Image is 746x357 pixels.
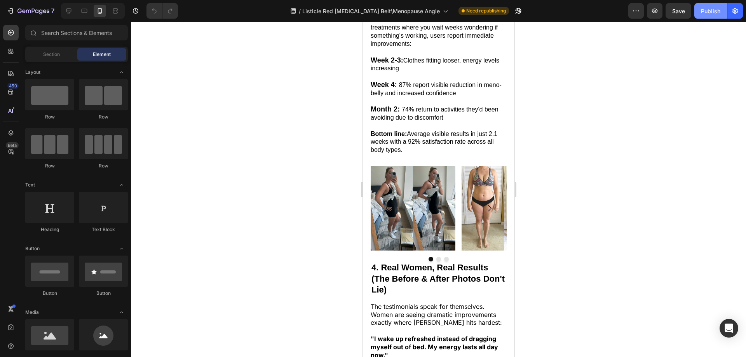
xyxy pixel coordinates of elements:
[25,245,40,252] span: Button
[8,108,143,132] p: Average visible results in just 2.1 weeks with a 92% satisfaction rate across all body types.
[8,84,37,91] strong: Month 2:
[115,242,128,255] span: Toggle open
[8,240,144,275] h2: 4. Real Women, Real Results (The Before & After Photos Don't Lie)
[8,144,92,229] img: gempages_559247950132282349-85a26e65-f5b4-40fa-8546-a596bcf922d1.webp
[51,6,54,16] p: 7
[3,3,58,19] button: 7
[25,113,74,120] div: Row
[115,179,128,191] span: Toggle open
[99,144,183,229] img: gempages_559247950132282349-4a738247-d3e9-49b0-aef6-0eb9fe4be0c2.jpg
[363,22,514,357] iframe: Design area
[7,83,19,89] div: 450
[694,3,727,19] button: Publish
[73,235,78,240] button: Dot
[8,59,34,67] strong: Week 4:
[25,69,40,76] span: Layout
[8,84,143,100] p: 74% return to activities they'd been avoiding due to discomfort
[79,113,128,120] div: Row
[25,25,128,40] input: Search Sections & Elements
[701,7,720,15] div: Publish
[720,319,738,338] div: Open Intercom Messenger
[8,59,143,76] p: 87% report visible reduction in meno-belly and increased confidence
[66,235,70,240] button: Dot
[115,66,128,78] span: Toggle open
[672,8,685,14] span: Save
[79,226,128,233] div: Text Block
[79,290,128,297] div: Button
[299,7,301,15] span: /
[81,235,86,240] button: Dot
[8,35,143,51] p: Clothes fitting looser, energy levels increasing
[8,313,135,337] strong: "I wake up refreshed instead of dragging myself out of bed. My energy lasts all day now."
[146,3,178,19] div: Undo/Redo
[79,162,128,169] div: Row
[8,35,40,42] strong: Week 2-3:
[14,176,36,197] button: Carousel Back Arrow
[8,281,143,305] p: The testimonials speak for themselves. Women are seeing dramatic improvements exactly where [PERS...
[43,51,60,58] span: Section
[666,3,691,19] button: Save
[115,306,128,319] span: Toggle open
[302,7,440,15] span: Listicle Red [MEDICAL_DATA] Belt\Menopause Angle
[93,51,111,58] span: Element
[25,162,74,169] div: Row
[466,7,506,14] span: Need republishing
[25,309,39,316] span: Media
[25,290,74,297] div: Button
[8,109,44,115] strong: Bottom line:
[25,181,35,188] span: Text
[25,226,74,233] div: Heading
[6,142,19,148] div: Beta
[116,176,138,197] button: Carousel Next Arrow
